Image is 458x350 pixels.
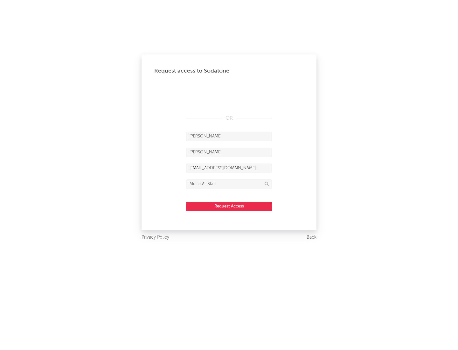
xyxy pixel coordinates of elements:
div: Request access to Sodatone [154,67,304,75]
input: Last Name [186,148,272,157]
input: First Name [186,132,272,141]
div: OR [186,115,272,122]
a: Back [307,234,316,241]
a: Privacy Policy [142,234,169,241]
input: Division [186,179,272,189]
input: Email [186,164,272,173]
button: Request Access [186,202,272,211]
